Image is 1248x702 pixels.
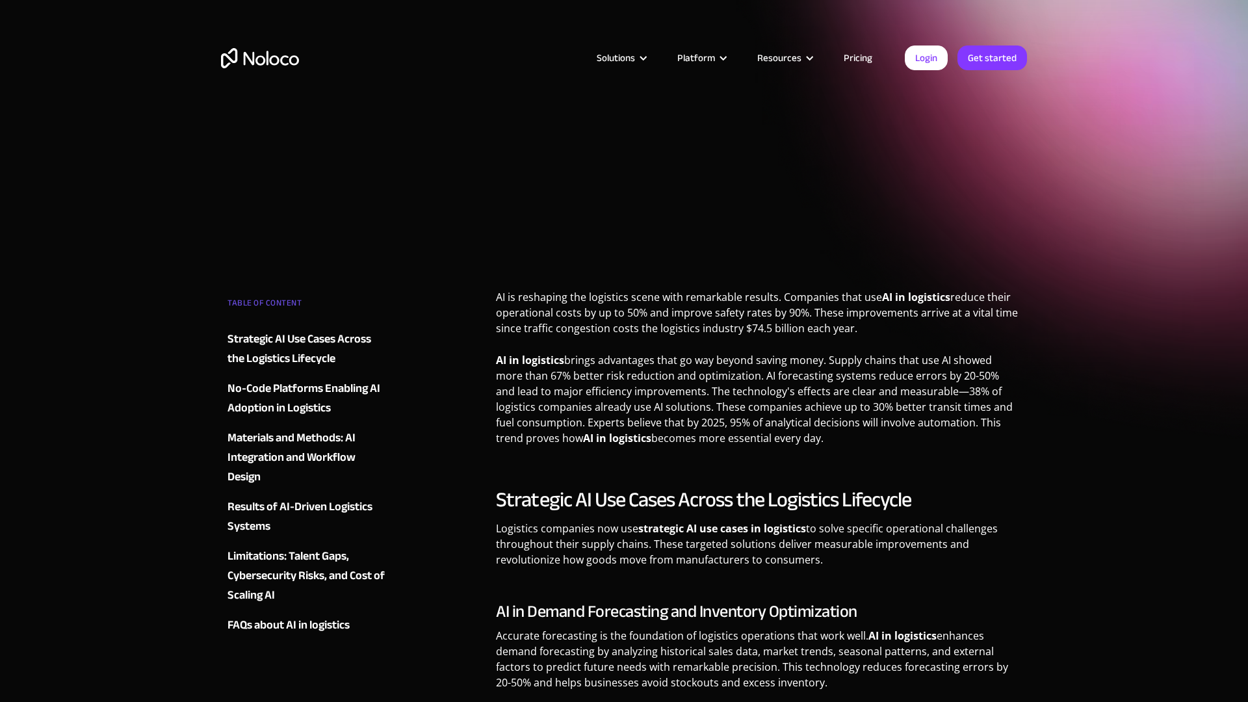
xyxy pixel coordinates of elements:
[882,290,950,304] strong: AI in logistics
[496,487,1020,513] h2: Strategic AI Use Cases Across the Logistics Lifecycle
[580,49,661,66] div: Solutions
[638,521,806,536] strong: strategic AI use cases in logistics
[905,45,948,70] a: Login
[227,330,385,369] a: Strategic AI Use Cases Across the Logistics Lifecycle
[583,431,651,445] strong: AI in logistics
[227,293,385,319] div: TABLE OF CONTENT
[661,49,741,66] div: Platform
[227,379,385,418] a: No-Code Platforms Enabling AI Adoption in Logistics
[496,289,1020,346] p: AI is reshaping the logistics scene with remarkable results. Companies that use reduce their oper...
[227,616,385,635] a: FAQs about AI in logistics
[227,497,385,536] a: Results of AI-Driven Logistics Systems
[677,49,715,66] div: Platform
[496,353,564,367] strong: AI in logistics
[227,616,350,635] div: FAQs about AI in logistics
[227,547,385,605] a: Limitations: Talent Gaps, Cybersecurity Risks, and Cost of Scaling AI
[597,49,635,66] div: Solutions
[496,521,1020,577] p: Logistics companies now use to solve specific operational challenges throughout their supply chai...
[757,49,801,66] div: Resources
[741,49,827,66] div: Resources
[496,352,1020,456] p: brings advantages that go way beyond saving money. Supply chains that use AI showed more than 67%...
[957,45,1027,70] a: Get started
[221,48,299,68] a: home
[227,428,385,487] a: Materials and Methods: AI Integration and Workflow Design
[496,602,1020,621] h3: AI in Demand Forecasting and Inventory Optimization
[496,628,1020,700] p: Accurate forecasting is the foundation of logistics operations that work well. enhances demand fo...
[827,49,889,66] a: Pricing
[868,629,937,643] strong: AI in logistics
